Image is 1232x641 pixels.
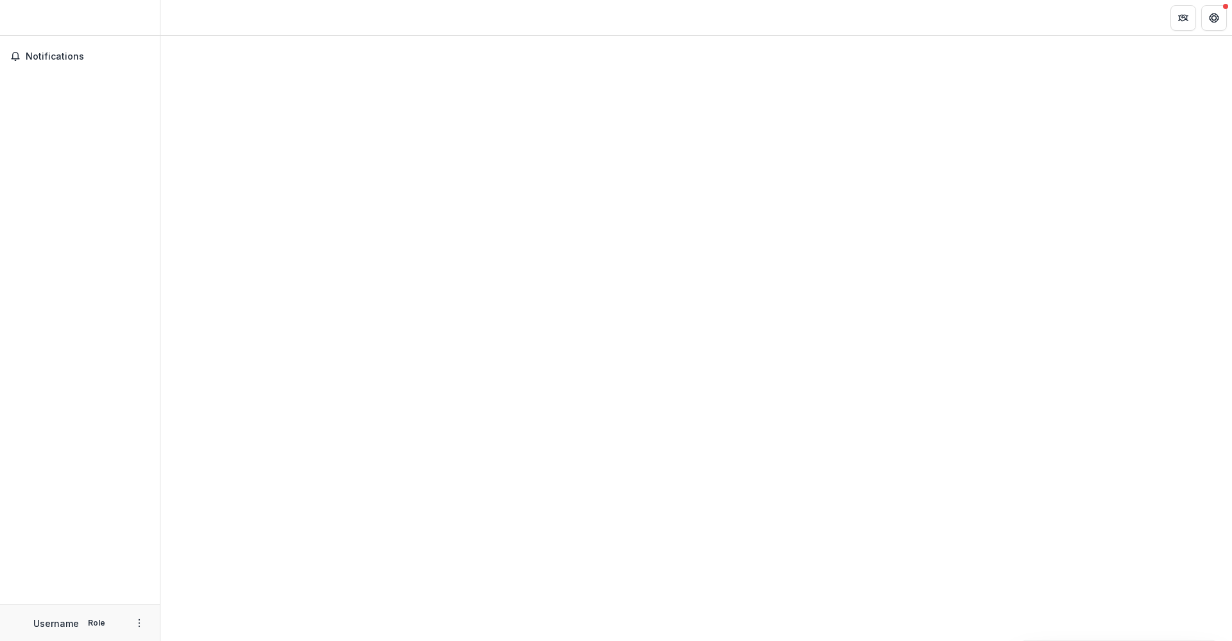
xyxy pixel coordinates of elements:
[1170,5,1196,31] button: Partners
[132,615,147,631] button: More
[26,51,150,62] span: Notifications
[1201,5,1227,31] button: Get Help
[5,46,155,67] button: Notifications
[84,617,109,629] p: Role
[33,617,79,630] p: Username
